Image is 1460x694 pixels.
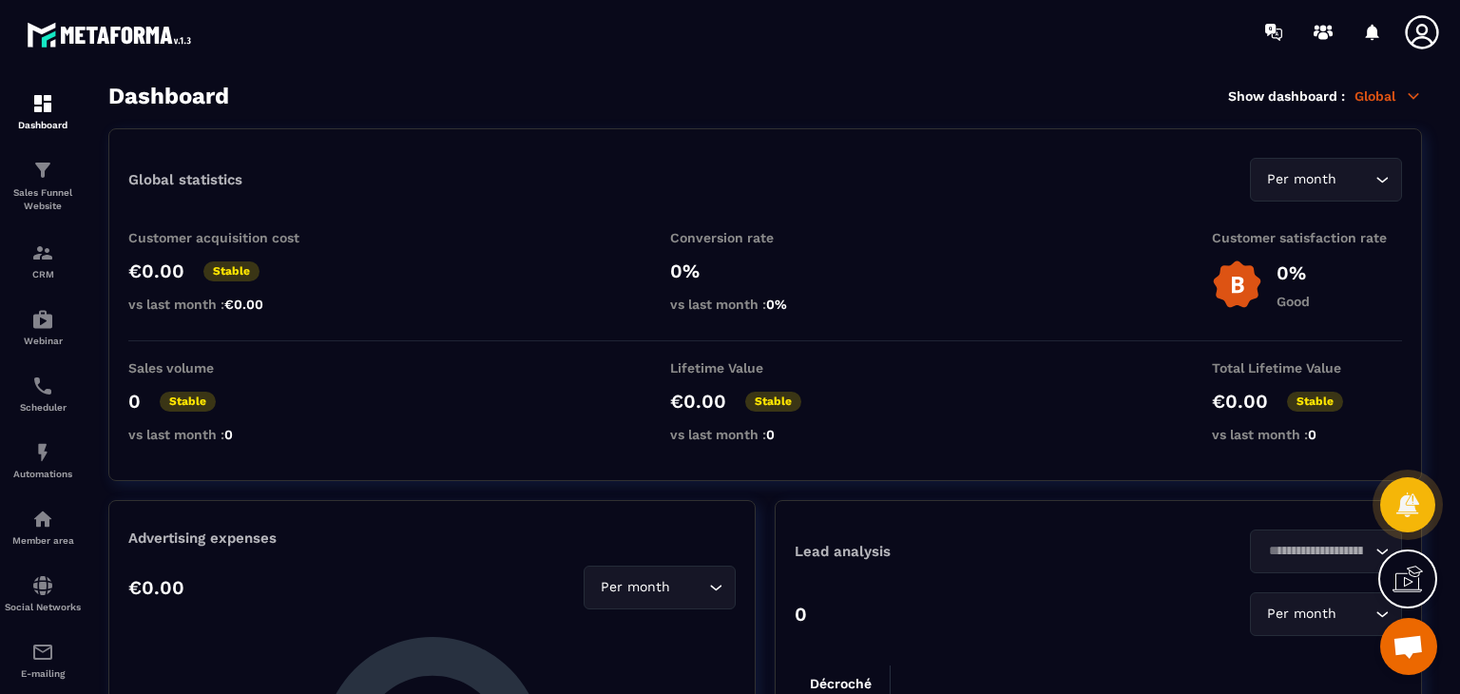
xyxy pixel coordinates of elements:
[5,402,81,413] p: Scheduler
[5,627,81,693] a: emailemailE-mailing
[1212,390,1268,413] p: €0.00
[5,186,81,213] p: Sales Funnel Website
[128,171,242,188] p: Global statistics
[1277,261,1310,284] p: 0%
[1262,169,1340,190] span: Per month
[31,241,54,264] img: formation
[766,427,775,442] span: 0
[128,360,318,376] p: Sales volume
[31,92,54,115] img: formation
[670,230,860,245] p: Conversion rate
[128,530,736,547] p: Advertising expenses
[5,469,81,479] p: Automations
[670,360,860,376] p: Lifetime Value
[1250,592,1402,636] div: Search for option
[596,577,674,598] span: Per month
[128,427,318,442] p: vs last month :
[31,441,54,464] img: automations
[670,427,860,442] p: vs last month :
[1262,541,1371,562] input: Search for option
[128,390,141,413] p: 0
[128,260,184,282] p: €0.00
[1277,294,1310,309] p: Good
[31,308,54,331] img: automations
[224,427,233,442] span: 0
[31,574,54,597] img: social-network
[27,17,198,52] img: logo
[203,261,259,281] p: Stable
[128,230,318,245] p: Customer acquisition cost
[795,543,1099,560] p: Lead analysis
[5,427,81,493] a: automationsautomationsAutomations
[224,297,263,312] span: €0.00
[1212,260,1262,310] img: b-badge-o.b3b20ee6.svg
[5,668,81,679] p: E-mailing
[810,676,872,691] tspan: Décroché
[1212,360,1402,376] p: Total Lifetime Value
[5,294,81,360] a: automationsautomationsWebinar
[5,360,81,427] a: schedulerschedulerScheduler
[160,392,216,412] p: Stable
[108,83,229,109] h3: Dashboard
[1354,87,1422,105] p: Global
[670,260,860,282] p: 0%
[5,145,81,227] a: formationformationSales Funnel Website
[1340,169,1371,190] input: Search for option
[5,78,81,145] a: formationformationDashboard
[766,297,787,312] span: 0%
[31,375,54,397] img: scheduler
[1228,88,1345,104] p: Show dashboard :
[31,508,54,530] img: automations
[31,641,54,664] img: email
[1308,427,1316,442] span: 0
[5,120,81,130] p: Dashboard
[5,269,81,280] p: CRM
[5,493,81,560] a: automationsautomationsMember area
[1250,158,1402,202] div: Search for option
[128,297,318,312] p: vs last month :
[128,576,184,599] p: €0.00
[31,159,54,182] img: formation
[1287,392,1343,412] p: Stable
[674,577,704,598] input: Search for option
[584,566,736,609] div: Search for option
[745,392,801,412] p: Stable
[5,227,81,294] a: formationformationCRM
[1262,604,1340,625] span: Per month
[5,602,81,612] p: Social Networks
[5,560,81,627] a: social-networksocial-networkSocial Networks
[5,336,81,346] p: Webinar
[1212,427,1402,442] p: vs last month :
[1380,618,1437,675] div: Open chat
[1250,530,1402,573] div: Search for option
[1340,604,1371,625] input: Search for option
[670,390,726,413] p: €0.00
[1212,230,1402,245] p: Customer satisfaction rate
[795,603,807,626] p: 0
[5,535,81,546] p: Member area
[670,297,860,312] p: vs last month :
